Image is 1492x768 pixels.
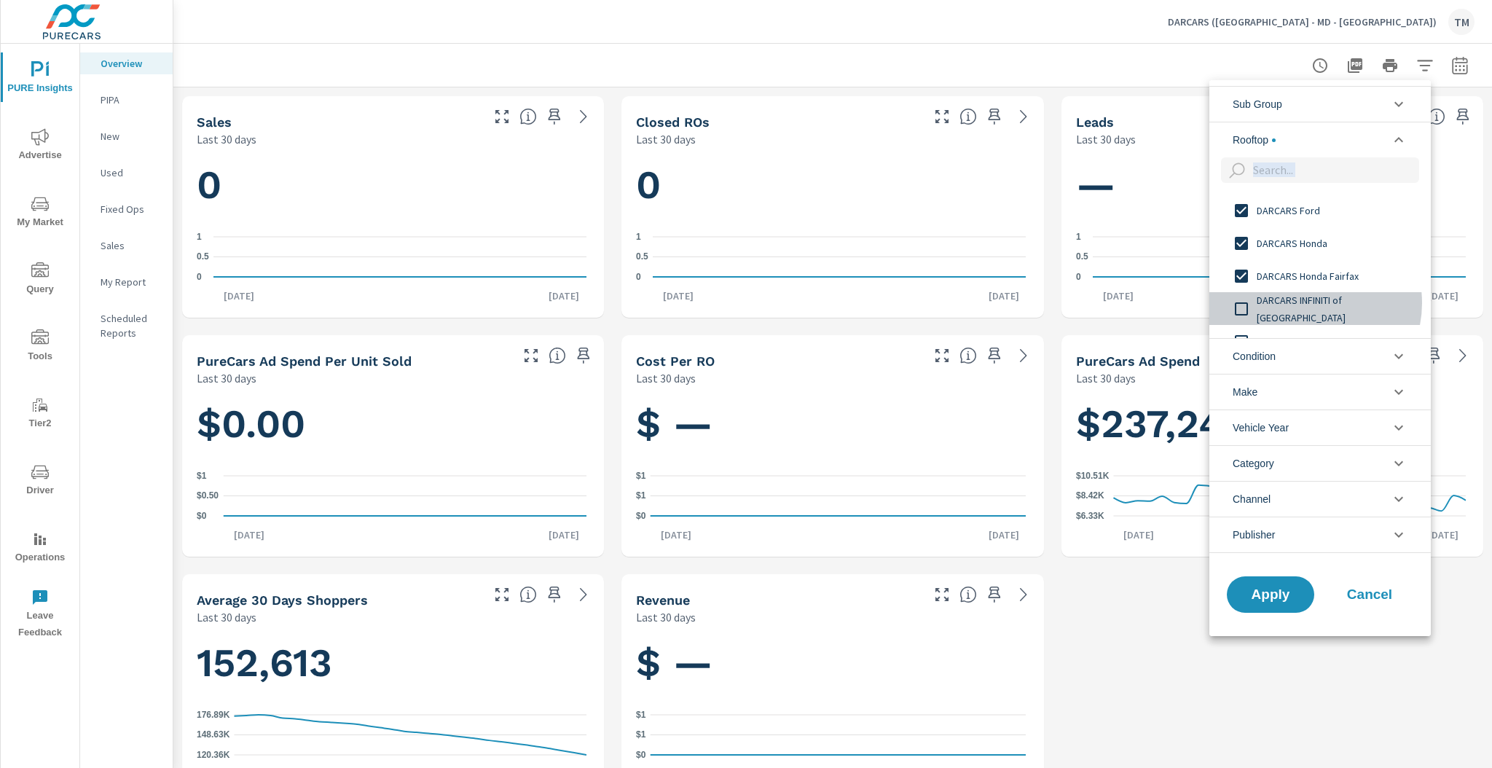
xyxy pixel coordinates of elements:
span: Rooftop [1233,122,1276,157]
span: DARCARS Honda [1257,235,1416,252]
ul: filter options [1209,80,1431,559]
span: Category [1233,446,1274,481]
span: Vehicle Year [1233,410,1289,445]
span: Cancel [1340,588,1399,601]
span: Apply [1241,588,1300,601]
span: Sub Group [1233,87,1282,122]
span: DARCARS Kia of [PERSON_NAME] [1257,333,1416,350]
div: DARCARS INFINITI of [GEOGRAPHIC_DATA] [1209,292,1428,325]
button: Cancel [1326,576,1413,613]
span: Publisher [1233,517,1275,552]
div: DARCARS Ford [1209,194,1428,227]
div: DARCARS Kia of [PERSON_NAME] [1209,325,1428,358]
span: Make [1233,375,1257,410]
span: DARCARS INFINITI of [GEOGRAPHIC_DATA] [1257,291,1416,326]
span: DARCARS Ford [1257,202,1416,219]
span: Channel [1233,482,1271,517]
div: DARCARS Honda [1209,227,1428,259]
span: Condition [1233,339,1276,374]
span: DARCARS Honda Fairfax [1257,267,1416,285]
button: Apply [1227,576,1314,613]
div: DARCARS Honda Fairfax [1209,259,1428,292]
input: Search... [1247,157,1419,183]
